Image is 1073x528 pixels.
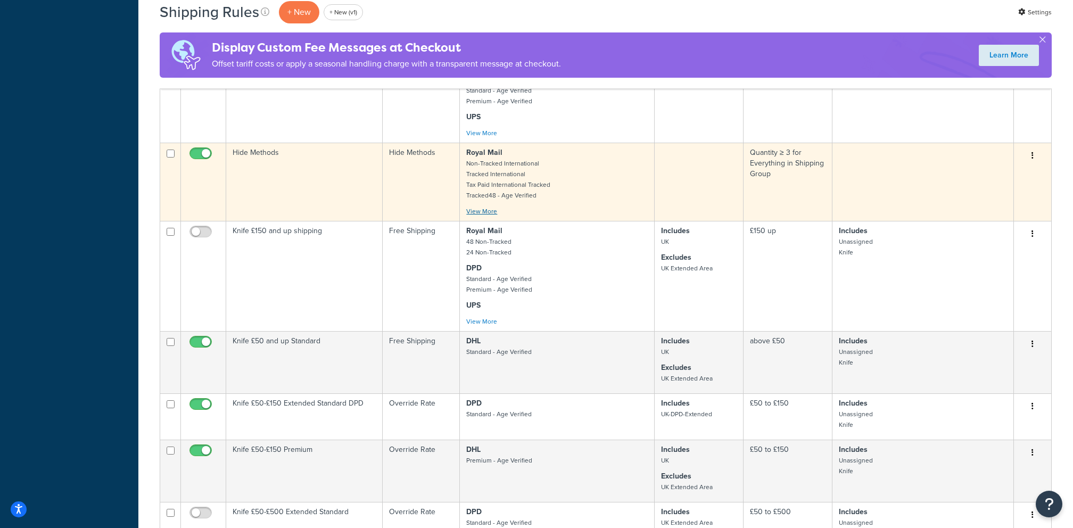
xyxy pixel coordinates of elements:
[383,331,460,393] td: Free Shipping
[839,506,868,517] strong: Includes
[744,143,832,221] td: Quantity ≥ 3 for Everything in Shipping Group
[661,347,669,357] small: UK
[1018,5,1052,20] a: Settings
[839,347,873,367] small: Unassigned Knife
[279,1,319,23] p: + New
[466,262,482,274] strong: DPD
[839,444,868,455] strong: Includes
[661,237,669,246] small: UK
[839,398,868,409] strong: Includes
[744,393,832,440] td: £50 to £150
[324,4,363,20] a: + New (v1)
[466,159,550,200] small: Non-Tracked International Tracked International Tax Paid International Tracked Tracked48 - Age Ve...
[226,221,383,331] td: Knife £150 and up shipping
[466,237,511,257] small: 48 Non-Tracked 24 Non-Tracked
[661,362,691,373] strong: Excludes
[466,347,532,357] small: Standard - Age Verified
[466,335,481,346] strong: DHL
[466,444,481,455] strong: DHL
[661,374,713,383] small: UK Extended Area
[383,440,460,502] td: Override Rate
[661,471,691,482] strong: Excludes
[661,456,669,465] small: UK
[1036,491,1062,517] button: Open Resource Center
[661,252,691,263] strong: Excludes
[661,409,712,419] small: UK-DPD-Extended
[466,86,532,106] small: Standard - Age Verified Premium - Age Verified
[744,221,832,331] td: £150 up
[466,506,482,517] strong: DPD
[212,56,561,71] p: Offset tariff costs or apply a seasonal handling charge with a transparent message at checkout.
[661,263,713,273] small: UK Extended Area
[466,128,497,138] a: View More
[839,456,873,476] small: Unassigned Knife
[661,482,713,492] small: UK Extended Area
[466,225,502,236] strong: Royal Mail
[226,393,383,440] td: Knife £50-£150 Extended Standard DPD
[160,2,259,22] h1: Shipping Rules
[744,440,832,502] td: £50 to £150
[383,143,460,221] td: Hide Methods
[466,409,532,419] small: Standard - Age Verified
[661,398,690,409] strong: Includes
[466,518,532,527] small: Standard - Age Verified
[466,398,482,409] strong: DPD
[466,274,532,294] small: Standard - Age Verified Premium - Age Verified
[160,32,212,78] img: duties-banner-06bc72dcb5fe05cb3f9472aba00be2ae8eb53ab6f0d8bb03d382ba314ac3c341.png
[661,506,690,517] strong: Includes
[466,111,481,122] strong: UPS
[839,335,868,346] strong: Includes
[839,409,873,430] small: Unassigned Knife
[661,518,713,527] small: UK Extended Area
[466,456,532,465] small: Premium - Age Verified
[226,331,383,393] td: Knife £50 and up Standard
[661,444,690,455] strong: Includes
[226,143,383,221] td: Hide Methods
[466,207,497,216] a: View More
[744,331,832,393] td: above £50
[466,317,497,326] a: View More
[212,39,561,56] h4: Display Custom Fee Messages at Checkout
[839,237,873,257] small: Unassigned Knife
[839,225,868,236] strong: Includes
[661,335,690,346] strong: Includes
[383,221,460,331] td: Free Shipping
[383,393,460,440] td: Override Rate
[979,45,1039,66] a: Learn More
[661,225,690,236] strong: Includes
[226,440,383,502] td: Knife £50-£150 Premium
[466,147,502,158] strong: Royal Mail
[466,300,481,311] strong: UPS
